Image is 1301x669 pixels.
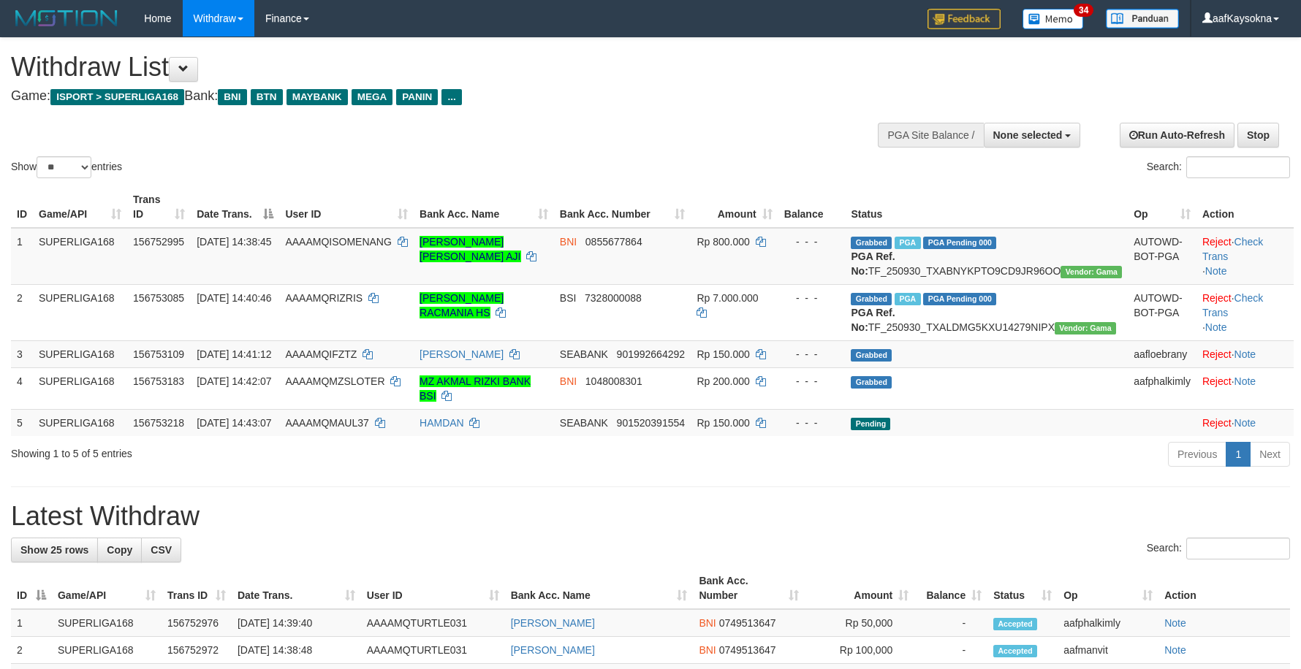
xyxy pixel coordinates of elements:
[361,609,505,637] td: AAAAMQTURTLE031
[511,617,595,629] a: [PERSON_NAME]
[133,292,184,304] span: 156753085
[914,609,987,637] td: -
[1196,284,1294,340] td: · ·
[232,637,361,664] td: [DATE] 14:38:48
[928,9,1001,29] img: Feedback.jpg
[151,544,172,556] span: CSV
[851,251,895,277] b: PGA Ref. No:
[1128,284,1196,340] td: AUTOWD-BOT-PGA
[33,409,127,436] td: SUPERLIGA168
[11,340,33,367] td: 3
[11,637,52,664] td: 2
[141,538,181,562] a: CSV
[11,186,33,228] th: ID
[993,645,1037,657] span: Accepted
[33,186,127,228] th: Game/API: activate to sort column ascending
[851,237,892,249] span: Grabbed
[1128,340,1196,367] td: aafloebrany
[396,89,438,105] span: PANIN
[133,348,184,360] span: 156753109
[693,567,805,609] th: Bank Acc. Number: activate to sort column ascending
[1168,442,1226,467] a: Previous
[285,236,391,248] span: AAAAMQISOMENANG
[1234,375,1256,387] a: Note
[1106,9,1179,28] img: panduan.png
[251,89,283,105] span: BTN
[1234,348,1256,360] a: Note
[162,637,232,664] td: 156752972
[719,644,776,656] span: Copy 0749513647 to clipboard
[719,617,776,629] span: Copy 0749513647 to clipboard
[697,375,749,387] span: Rp 200.000
[784,291,840,305] div: - - -
[805,637,914,664] td: Rp 100,000
[697,292,758,304] span: Rp 7.000.000
[1058,637,1158,664] td: aafmanvit
[993,129,1063,141] span: None selected
[97,538,142,562] a: Copy
[923,237,996,249] span: PGA Pending
[361,637,505,664] td: AAAAMQTURTLE031
[1196,186,1294,228] th: Action
[197,292,271,304] span: [DATE] 14:40:46
[505,567,694,609] th: Bank Acc. Name: activate to sort column ascending
[50,89,184,105] span: ISPORT > SUPERLIGA168
[218,89,246,105] span: BNI
[1202,236,1232,248] a: Reject
[987,567,1058,609] th: Status: activate to sort column ascending
[197,417,271,429] span: [DATE] 14:43:07
[1205,321,1227,333] a: Note
[1202,236,1263,262] a: Check Trans
[1202,348,1232,360] a: Reject
[560,417,608,429] span: SEABANK
[1186,538,1290,559] input: Search:
[1250,442,1290,467] a: Next
[784,416,840,430] div: - - -
[287,89,348,105] span: MAYBANK
[1186,156,1290,178] input: Search:
[1074,4,1093,17] span: 34
[127,186,191,228] th: Trans ID: activate to sort column ascending
[420,417,464,429] a: HAMDAN
[11,7,122,29] img: MOTION_logo.png
[11,538,98,562] a: Show 25 rows
[11,284,33,340] td: 2
[784,347,840,362] div: - - -
[232,609,361,637] td: [DATE] 14:39:40
[697,417,749,429] span: Rp 150.000
[1202,292,1263,318] a: Check Trans
[895,237,920,249] span: Marked by aafsoycanthlai
[1196,409,1294,436] td: ·
[805,567,914,609] th: Amount: activate to sort column ascending
[560,292,577,304] span: BSI
[11,53,853,82] h1: Withdraw List
[1164,644,1186,656] a: Note
[33,284,127,340] td: SUPERLIGA168
[878,123,983,148] div: PGA Site Balance /
[52,567,162,609] th: Game/API: activate to sort column ascending
[197,375,271,387] span: [DATE] 14:42:07
[1164,617,1186,629] a: Note
[1196,367,1294,409] td: ·
[33,340,127,367] td: SUPERLIGA168
[162,609,232,637] td: 156752976
[851,418,890,430] span: Pending
[784,234,840,249] div: - - -
[1234,417,1256,429] a: Note
[1205,265,1227,277] a: Note
[107,544,132,556] span: Copy
[1158,567,1290,609] th: Action
[699,644,716,656] span: BNI
[52,637,162,664] td: SUPERLIGA168
[697,236,749,248] span: Rp 800.000
[617,417,685,429] span: Copy 901520391554 to clipboard
[420,292,504,318] a: [PERSON_NAME] RACMANIA HS
[560,236,577,248] span: BNI
[784,374,840,389] div: - - -
[851,376,892,389] span: Grabbed
[11,502,1290,531] h1: Latest Withdraw
[162,567,232,609] th: Trans ID: activate to sort column ascending
[923,293,996,305] span: PGA Pending
[851,293,892,305] span: Grabbed
[352,89,393,105] span: MEGA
